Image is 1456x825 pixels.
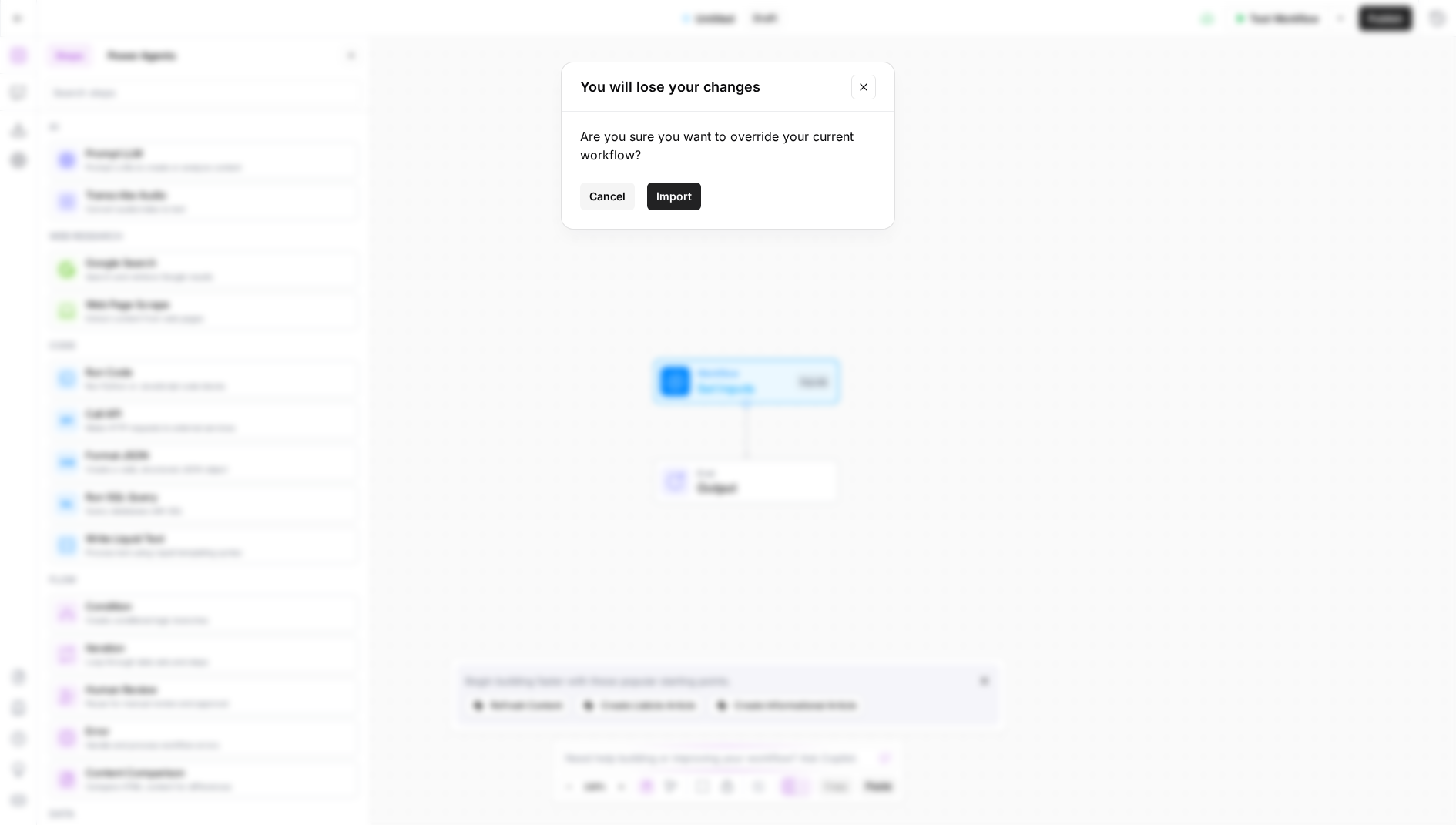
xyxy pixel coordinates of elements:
div: Are you sure you want to override your current workflow? [580,127,876,164]
button: Cancel [580,183,635,210]
h2: You will lose your changes [580,76,842,98]
button: Close modal [851,75,876,99]
span: Cancel [589,189,626,204]
button: Import [647,183,701,210]
span: Import [656,189,692,204]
